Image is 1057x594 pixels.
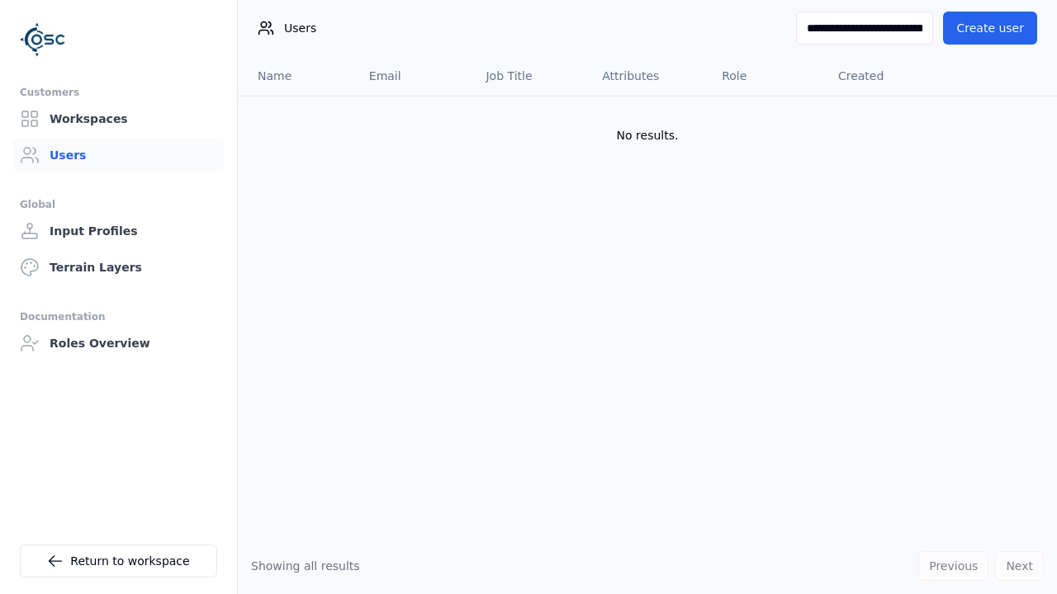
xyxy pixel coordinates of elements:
a: Users [13,139,224,172]
div: Global [20,195,217,214]
a: Terrain Layers [13,251,224,284]
th: Email [356,56,473,96]
a: Workspaces [13,102,224,135]
img: Logo [20,16,66,63]
th: Attributes [589,56,709,96]
a: Input Profiles [13,214,224,247]
a: Return to workspace [20,544,217,577]
th: Role [709,56,825,96]
th: Name [238,56,356,96]
button: Create user [943,12,1037,45]
th: Created [825,56,943,96]
span: Showing all results [251,559,360,573]
div: Documentation [20,307,217,327]
div: Customers [20,82,217,102]
a: Roles Overview [13,327,224,360]
th: Job Title [472,56,589,96]
td: No results. [238,96,1057,175]
span: Users [284,20,316,36]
